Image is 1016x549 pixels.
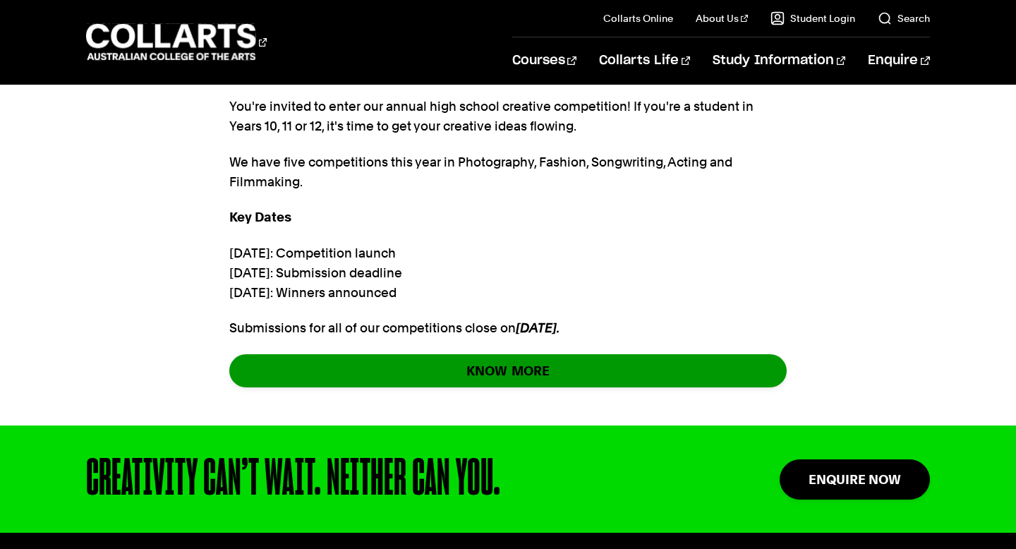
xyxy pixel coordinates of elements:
[229,243,787,303] p: [DATE]: Competition launch [DATE]: Submission deadline [DATE]: Winners announced
[512,37,576,84] a: Courses
[229,152,787,192] p: We have five competitions this year in Photography, Fashion, Songwriting, Acting and Filmmaking.
[229,210,291,224] strong: Key Dates
[780,459,930,500] a: Enquire Now
[868,37,929,84] a: Enquire
[86,454,689,505] div: CREATIVITY CAN’T WAIT. NEITHER CAN YOU.
[599,37,690,84] a: Collarts Life
[696,11,748,25] a: About Us
[878,11,930,25] a: Search
[603,11,673,25] a: Collarts Online
[86,22,267,62] div: Go to homepage
[516,320,560,335] em: [DATE].
[770,11,855,25] a: Student Login
[229,354,787,387] a: KNOWMORE
[713,37,845,84] a: Study Information
[229,97,787,136] p: You're invited to enter our annual high school creative competition! If you're a student in Years...
[466,363,507,379] strong: KNOW
[229,318,787,338] p: Submissions for all of our competitions close on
